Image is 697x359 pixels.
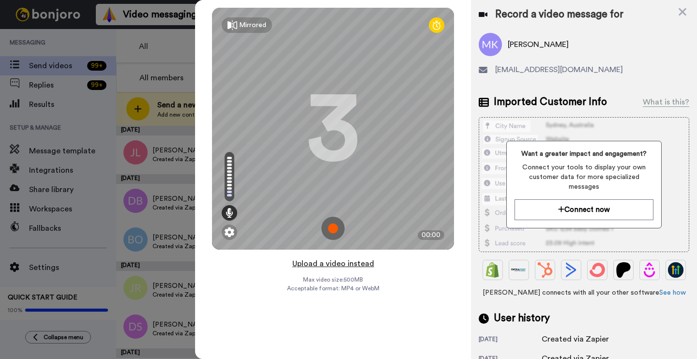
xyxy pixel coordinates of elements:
[668,262,683,278] img: GoHighLevel
[306,92,360,165] div: 3
[494,95,607,109] span: Imported Customer Info
[542,333,609,345] div: Created via Zapier
[479,288,689,298] span: [PERSON_NAME] connects with all your other software
[515,149,653,159] span: Want a greater impact and engagement?
[563,262,579,278] img: ActiveCampaign
[515,163,653,192] span: Connect your tools to display your own customer data for more specialized messages
[479,335,542,345] div: [DATE]
[643,96,689,108] div: What is this?
[495,64,623,75] span: [EMAIL_ADDRESS][DOMAIN_NAME]
[515,199,653,220] button: Connect now
[321,217,345,240] img: ic_record_start.svg
[418,230,444,240] div: 00:00
[537,262,553,278] img: Hubspot
[511,262,527,278] img: Ontraport
[225,227,234,237] img: ic_gear.svg
[659,289,686,296] a: See how
[616,262,631,278] img: Patreon
[303,276,363,284] span: Max video size: 500 MB
[289,257,377,270] button: Upload a video instead
[494,311,550,326] span: User history
[590,262,605,278] img: ConvertKit
[287,284,379,292] span: Acceptable format: MP4 or WebM
[642,262,657,278] img: Drip
[485,262,500,278] img: Shopify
